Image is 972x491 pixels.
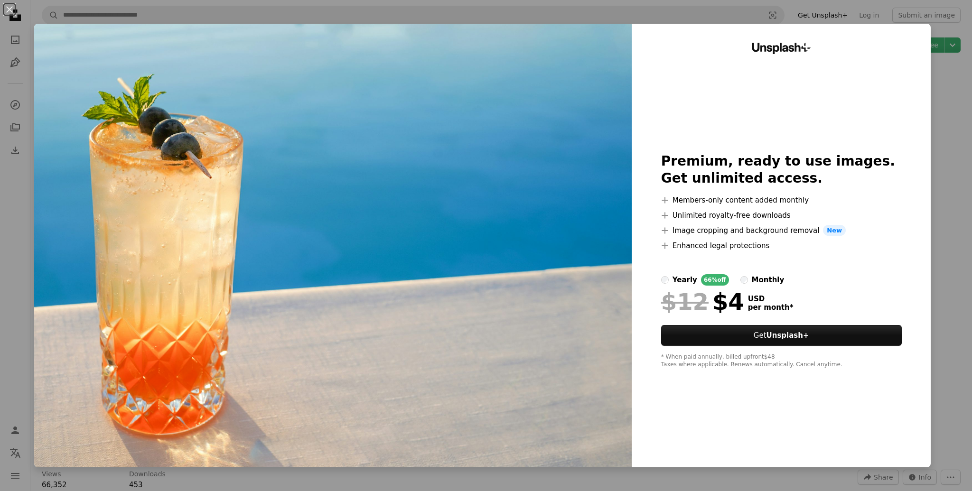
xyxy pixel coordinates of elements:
div: $4 [661,289,744,314]
button: GetUnsplash+ [661,325,902,346]
div: yearly [673,274,697,286]
li: Enhanced legal protections [661,240,902,251]
span: per month * [748,303,794,312]
li: Unlimited royalty-free downloads [661,210,902,221]
span: New [823,225,846,236]
strong: Unsplash+ [766,331,809,340]
span: USD [748,295,794,303]
div: * When paid annually, billed upfront $48 Taxes where applicable. Renews automatically. Cancel any... [661,353,902,369]
li: Image cropping and background removal [661,225,902,236]
h2: Premium, ready to use images. Get unlimited access. [661,153,902,187]
li: Members-only content added monthly [661,195,902,206]
div: 66% off [701,274,729,286]
input: yearly66%off [661,276,669,284]
div: monthly [752,274,785,286]
span: $12 [661,289,709,314]
input: monthly [740,276,748,284]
